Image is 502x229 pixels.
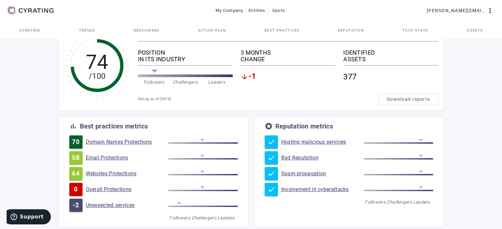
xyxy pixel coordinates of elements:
a: Unexpected services [86,202,168,209]
a: Involvement in cyberattacks [281,186,364,193]
g: CYRATING [19,8,54,13]
div: CHANGE [241,56,335,63]
button: [PERSON_NAME][EMAIL_ADDRESS][DOMAIN_NAME] [424,5,497,16]
span: My Company [216,5,244,16]
a: Email Protections [86,155,168,161]
button: My Company [213,5,246,16]
span: Benchmark [134,29,160,32]
div: Followers [168,215,191,221]
a: Spam propagation [281,170,364,177]
mat-icon: more_vert [486,7,494,14]
tspan: 74 [85,50,108,74]
span: Best practices [264,29,299,32]
div: IDENTIFIED [343,49,438,56]
button: Entities [246,5,268,16]
span: -1 [249,73,256,81]
button: Spots [268,5,289,16]
div: Leaders [410,199,433,205]
div: Followers [364,199,387,205]
mat-icon: stars [265,122,273,130]
div: Best practices metrics [80,123,148,129]
a: Hosting malicious services [281,139,364,145]
span: 70 [72,139,80,145]
span: -2 [73,202,79,209]
span: 64 [72,170,80,177]
iframe: Opens a widget where you can find more information [7,209,51,226]
mat-icon: arrow_downward [241,73,249,81]
mat-icon: check [267,186,275,193]
span: Trends [79,29,95,32]
div: Reputation metrics [275,123,333,129]
span: 0 [74,186,78,193]
span: Tech Stack [402,29,428,32]
a: Bad Reputation [281,155,364,161]
div: Challengers [170,79,201,85]
mat-icon: check [267,170,275,178]
span: Spots [272,5,285,16]
mat-icon: check [267,154,275,162]
div: Followers [138,79,170,85]
button: Download reports [379,93,438,105]
span: Action Plan [198,29,226,32]
tspan: /100 [88,72,105,81]
div: 3 MONTHS [241,49,335,56]
div: 377 [343,68,438,85]
a: Overall Protections [86,186,168,193]
span: [PERSON_NAME][EMAIL_ADDRESS][DOMAIN_NAME] [427,5,486,16]
span: Entities [249,5,265,16]
span: Assets [467,29,483,32]
div: Challengers [191,215,215,221]
mat-icon: bar_chart [69,122,77,130]
div: Leaders [201,79,232,85]
a: Domain Names Protections [86,139,168,145]
div: Rating as of [DATE] [138,96,379,102]
a: Websites Protections [86,170,168,177]
div: POSITION [138,49,233,56]
div: ASSETS [343,56,438,63]
span: 58 [72,155,80,161]
span: Overview [19,29,41,32]
span: Download reports [387,96,430,102]
div: IN ITS INDUSTRY [138,56,233,63]
span: Reputation [338,29,364,32]
div: Leaders [215,215,238,221]
mat-icon: check [267,138,275,146]
div: Challengers [387,199,410,205]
